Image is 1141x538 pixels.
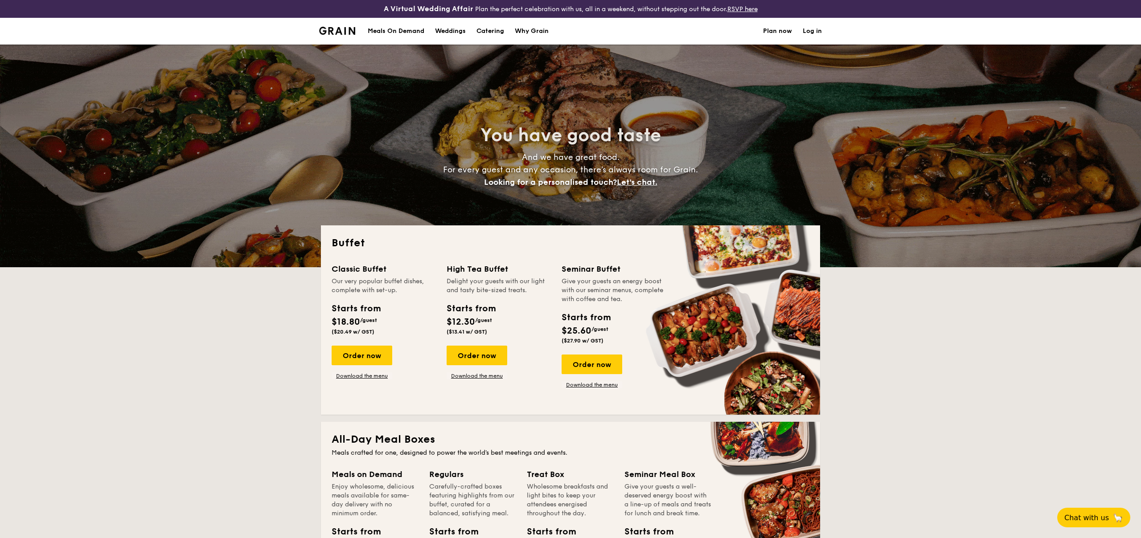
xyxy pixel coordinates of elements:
[447,346,507,365] div: Order now
[480,125,661,146] span: You have good taste
[360,317,377,323] span: /guest
[515,18,549,45] div: Why Grain
[591,326,608,332] span: /guest
[471,18,509,45] a: Catering
[430,18,471,45] a: Weddings
[443,152,698,187] span: And we have great food. For every guest and any occasion, there’s always room for Grain.
[447,317,475,327] span: $12.30
[617,177,657,187] span: Let's chat.
[447,263,551,275] div: High Tea Buffet
[562,277,666,304] div: Give your guests an energy boost with our seminar menus, complete with coffee and tea.
[314,4,827,14] div: Plan the perfect celebration with us, all in a weekend, without stepping out the door.
[527,468,614,481] div: Treat Box
[727,5,758,13] a: RSVP here
[624,482,711,518] div: Give your guests a well-deserved energy boost with a line-up of meals and treats for lunch and br...
[319,27,355,35] img: Grain
[332,372,392,379] a: Download the menu
[1064,514,1109,522] span: Chat with us
[763,18,792,45] a: Plan now
[447,277,551,295] div: Delight your guests with our light and tasty bite-sized treats.
[319,27,355,35] a: Logotype
[332,346,392,365] div: Order now
[562,355,622,374] div: Order now
[476,18,504,45] h1: Catering
[484,177,617,187] span: Looking for a personalised touch?
[368,18,424,45] div: Meals On Demand
[332,236,809,250] h2: Buffet
[562,326,591,336] span: $25.60
[429,468,516,481] div: Regulars
[384,4,473,14] h4: A Virtual Wedding Affair
[332,317,360,327] span: $18.80
[1112,513,1123,523] span: 🦙
[447,329,487,335] span: ($13.41 w/ GST)
[332,302,380,315] div: Starts from
[509,18,554,45] a: Why Grain
[332,329,374,335] span: ($20.49 w/ GST)
[527,482,614,518] div: Wholesome breakfasts and light bites to keep your attendees energised throughout the day.
[332,277,436,295] div: Our very popular buffet dishes, complete with set-up.
[624,468,711,481] div: Seminar Meal Box
[332,432,809,447] h2: All-Day Meal Boxes
[332,263,436,275] div: Classic Buffet
[1057,508,1130,527] button: Chat with us🦙
[332,448,809,457] div: Meals crafted for one, designed to power the world's best meetings and events.
[429,482,516,518] div: Carefully-crafted boxes featuring highlights from our buffet, curated for a balanced, satisfying ...
[362,18,430,45] a: Meals On Demand
[562,311,610,324] div: Starts from
[332,482,419,518] div: Enjoy wholesome, delicious meals available for same-day delivery with no minimum order.
[447,302,495,315] div: Starts from
[447,372,507,379] a: Download the menu
[562,338,603,344] span: ($27.90 w/ GST)
[332,468,419,481] div: Meals on Demand
[562,381,622,388] a: Download the menu
[803,18,822,45] a: Log in
[562,263,666,275] div: Seminar Buffet
[435,18,466,45] div: Weddings
[475,317,492,323] span: /guest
